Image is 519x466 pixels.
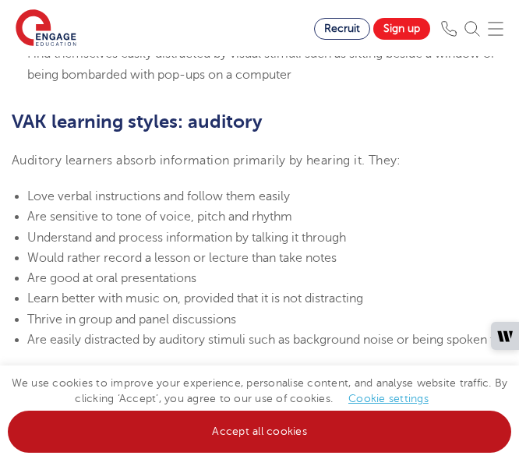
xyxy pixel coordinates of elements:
[27,189,290,203] span: Love verbal instructions and follow them easily
[16,9,76,48] img: Engage Education
[27,251,337,265] span: Would rather record a lesson or lecture than take notes
[27,291,363,305] span: Learn better with music on, provided that it is not distracting
[373,18,430,40] a: Sign up
[27,47,496,81] span: Find themselves easily distracted by visual stimuli such as sitting beside a window or being bomb...
[27,231,346,245] span: Understand and process information by talking it through
[314,18,370,40] a: Recruit
[27,312,236,327] span: Thrive in group and panel discussions
[27,333,502,347] span: Are easily distracted by auditory stimuli such as background noise or being spoken to
[8,377,511,437] span: We use cookies to improve your experience, personalise content, and analyse website traffic. By c...
[441,21,457,37] img: Phone
[12,111,263,132] b: VAK learning styles: auditory
[488,21,503,37] img: Mobile Menu
[12,154,401,168] span: Auditory learners absorb information primarily by hearing it. They:
[324,23,360,34] span: Recruit
[27,271,196,285] span: Are good at oral presentations
[464,21,480,37] img: Search
[27,210,292,224] span: Are sensitive to tone of voice, pitch and rhythm
[8,411,511,453] a: Accept all cookies
[348,393,429,404] a: Cookie settings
